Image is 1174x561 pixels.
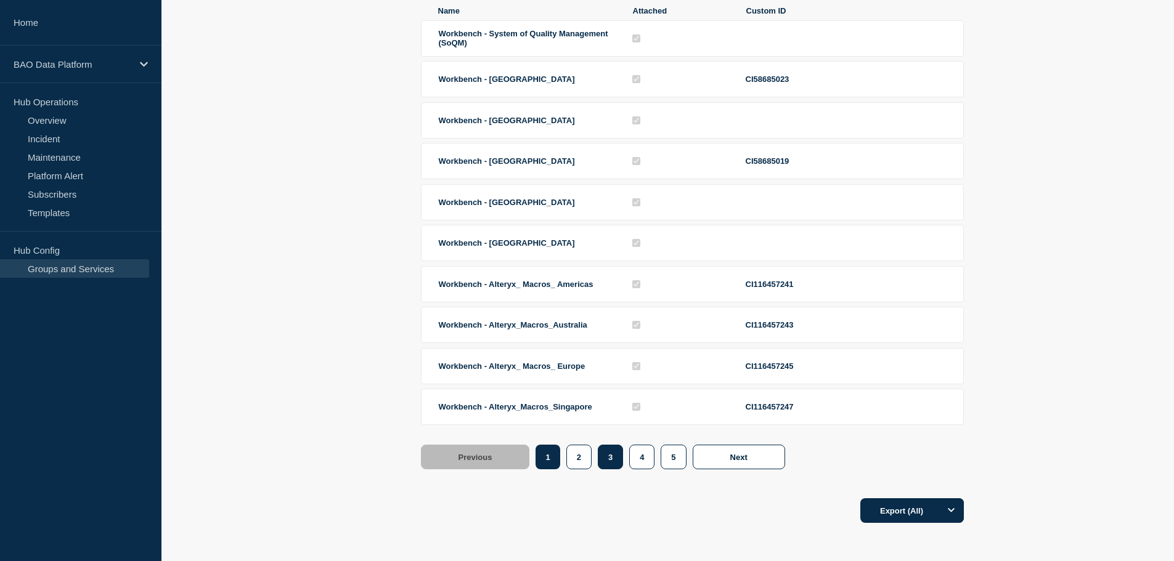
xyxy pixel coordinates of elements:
span: Workbench - [GEOGRAPHIC_DATA] [439,116,575,125]
p: BAO Data Platform [14,59,132,70]
button: 4 [629,445,654,469]
div: CI58685023 [746,75,946,84]
span: Next [730,453,748,462]
button: 3 [598,445,623,469]
div: CI58685019 [746,156,946,166]
span: Name [438,6,618,15]
button: 2 [566,445,592,469]
button: Options [939,498,964,523]
span: Workbench - [GEOGRAPHIC_DATA] [439,156,575,166]
button: Export (All) [860,498,964,523]
button: 1 [536,445,560,469]
span: Workbench - [GEOGRAPHIC_DATA] [439,238,575,248]
div: CI116457245 [746,361,946,371]
button: Previous [421,445,530,469]
div: CI116457247 [746,402,946,411]
span: Workbench - Alteryx_Macros_Singapore [439,402,592,411]
div: CI116457243 [746,320,946,329]
span: Custom ID [746,6,947,15]
button: 5 [661,445,686,469]
span: Attached [633,6,732,15]
span: Previous [459,453,492,462]
span: Workbench - [GEOGRAPHIC_DATA] [439,75,575,84]
span: Workbench - System of Quality Management (SoQM) [439,29,608,47]
span: Workbench - Alteryx_ Macros_ Europe [439,361,585,371]
span: Workbench - Alteryx_ Macros_ Americas [439,280,593,289]
span: Workbench - Alteryx_Macros_Australia [439,320,587,329]
button: Next [693,445,785,469]
span: Workbench - [GEOGRAPHIC_DATA] [439,198,575,207]
div: CI116457241 [746,280,946,289]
